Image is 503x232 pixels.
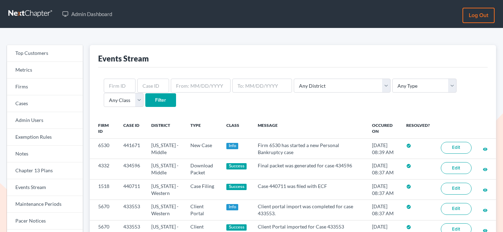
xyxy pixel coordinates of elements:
input: From: MM/DD/YYYY [171,79,231,93]
th: District [146,118,184,139]
a: Notes [7,146,83,162]
td: Download Packet [185,159,221,179]
td: Case 440711 was filed with ECF [252,179,366,200]
a: Pacer Notices [7,213,83,230]
a: Log out [462,8,495,23]
td: [DATE] 08:37 AM [366,200,401,220]
td: [DATE] 08:39 AM [366,139,401,159]
a: Edit [441,142,472,154]
td: Case Filing [185,179,221,200]
td: Final packet was generated for case 434596 [252,159,366,179]
a: Exemption Rules [7,129,83,146]
i: check_circle [406,164,411,168]
a: visibility [483,207,488,213]
a: Events Stream [7,179,83,196]
input: Filter [145,93,176,107]
th: Firm ID [90,118,118,139]
td: 434596 [118,159,146,179]
td: 433553 [118,200,146,220]
a: Edit [441,183,472,195]
td: Client Portal [185,200,221,220]
td: 440711 [118,179,146,200]
th: Occured On [366,118,401,139]
input: Case ID [137,79,169,93]
div: Info [226,143,238,149]
td: Client portal import was completed for case 433553. [252,200,366,220]
td: [DATE] 08:37 AM [366,159,401,179]
td: 6530 [90,139,118,159]
a: Admin Users [7,112,83,129]
div: Success [226,184,247,190]
a: Maintenance Periods [7,196,83,213]
td: [US_STATE] - Western [146,200,184,220]
th: Resolved? [401,118,435,139]
td: [US_STATE] - Western [146,179,184,200]
i: check_circle [406,204,411,209]
td: [US_STATE] - Middle [146,159,184,179]
div: Success [226,224,247,231]
td: 4332 [90,159,118,179]
td: 441671 [118,139,146,159]
i: visibility [483,167,488,172]
a: Edit [441,203,472,215]
td: New Case [185,139,221,159]
a: Admin Dashboard [59,8,116,20]
a: Chapter 13 Plans [7,162,83,179]
i: visibility [483,147,488,152]
a: Cases [7,95,83,112]
td: 1518 [90,179,118,200]
th: Message [252,118,366,139]
input: Firm ID [104,79,136,93]
i: check_circle [406,225,411,230]
th: Type [185,118,221,139]
td: Firm 6530 has started a new Personal Bankruptcy case [252,139,366,159]
div: Info [226,204,238,210]
i: visibility [483,208,488,213]
input: To: MM/DD/YYYY [232,79,292,93]
i: check_circle [406,143,411,148]
td: [US_STATE] - Middle [146,139,184,159]
td: [DATE] 08:37 AM [366,179,401,200]
a: Firms [7,79,83,95]
div: Events Stream [98,53,149,64]
a: Edit [441,162,472,174]
a: visibility [483,146,488,152]
a: Top Customers [7,45,83,62]
i: visibility [483,188,488,193]
div: Success [226,163,247,169]
i: check_circle [406,184,411,189]
a: visibility [483,166,488,172]
a: Metrics [7,62,83,79]
th: Case ID [118,118,146,139]
td: 5670 [90,200,118,220]
th: Class [221,118,252,139]
a: visibility [483,187,488,193]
